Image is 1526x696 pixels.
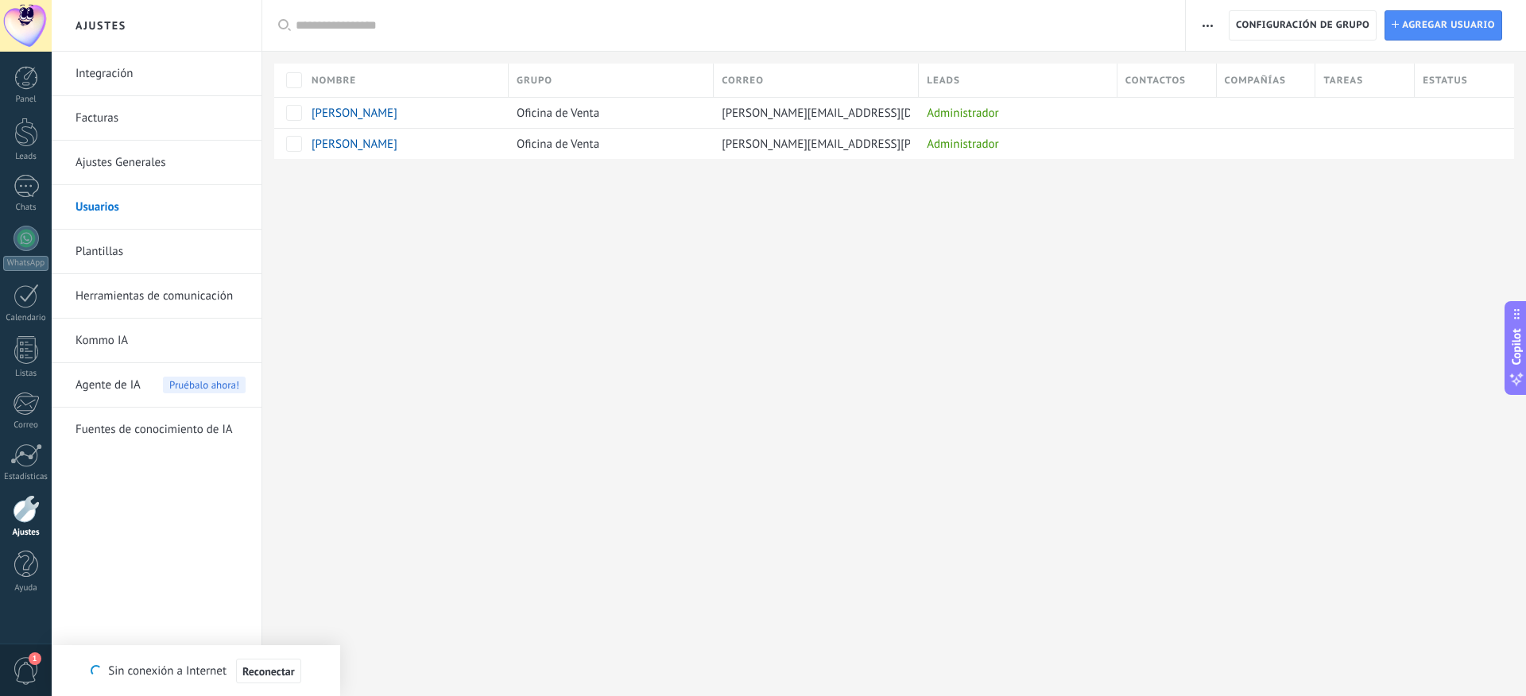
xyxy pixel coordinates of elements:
span: Configuración de grupo [1236,11,1369,40]
button: Más [1196,10,1219,41]
a: Facturas [76,96,246,141]
span: [PERSON_NAME][EMAIL_ADDRESS][PERSON_NAME][DOMAIN_NAME] [722,137,1073,152]
div: Ayuda [3,583,49,594]
li: Facturas [52,96,261,141]
div: Listas [3,369,49,379]
a: Kommo IA [76,319,246,363]
a: Agente de IAPruébalo ahora! [76,363,246,408]
div: Ajustes [3,528,49,538]
span: Oficina de Venta [517,106,599,121]
span: Estatus [1423,73,1467,88]
span: Correo [722,73,764,88]
div: Administrador [919,129,1110,159]
span: Reconectar [242,666,295,677]
li: Kommo IA [52,319,261,363]
span: Pruébalo ahora! [163,377,246,393]
div: Sin conexión a Internet [91,658,300,684]
li: Integración [52,52,261,96]
a: Usuarios [76,185,246,230]
li: Agente de IA [52,363,261,408]
a: Integración [76,52,246,96]
span: Grupo [517,73,552,88]
div: Panel [3,95,49,105]
div: Correo [3,420,49,431]
span: 1 [29,652,41,665]
span: Agregar usuario [1402,11,1495,40]
span: Noemi Arvelo [312,137,397,152]
span: Oficina de Venta [517,137,599,152]
div: Oficina de Venta [509,129,706,159]
div: Oficina de Venta [509,98,706,128]
li: Ajustes Generales [52,141,261,185]
li: Herramientas de comunicación [52,274,261,319]
a: Agregar usuario [1385,10,1502,41]
div: Chats [3,203,49,213]
li: Plantillas [52,230,261,274]
span: Leslie Herrera [312,106,397,121]
div: Administrador [919,98,1110,128]
li: Fuentes de conocimiento de IA [52,408,261,451]
button: Configuración de grupo [1229,10,1377,41]
a: Herramientas de comunicación [76,274,246,319]
span: Tareas [1323,73,1363,88]
a: Fuentes de conocimiento de IA [76,408,246,452]
span: [PERSON_NAME][EMAIL_ADDRESS][DOMAIN_NAME] [722,106,987,121]
a: Ajustes Generales [76,141,246,185]
div: Leads [3,152,49,162]
span: Leads [927,73,960,88]
span: Compañías [1225,73,1286,88]
button: Reconectar [236,659,301,684]
span: Copilot [1509,329,1524,365]
div: WhatsApp [3,256,48,271]
div: Estadísticas [3,472,49,482]
span: Agente de IA [76,363,141,408]
a: Plantillas [76,230,246,274]
div: Calendario [3,313,49,323]
li: Usuarios [52,185,261,230]
span: Contactos [1125,73,1186,88]
span: Nombre [312,73,356,88]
